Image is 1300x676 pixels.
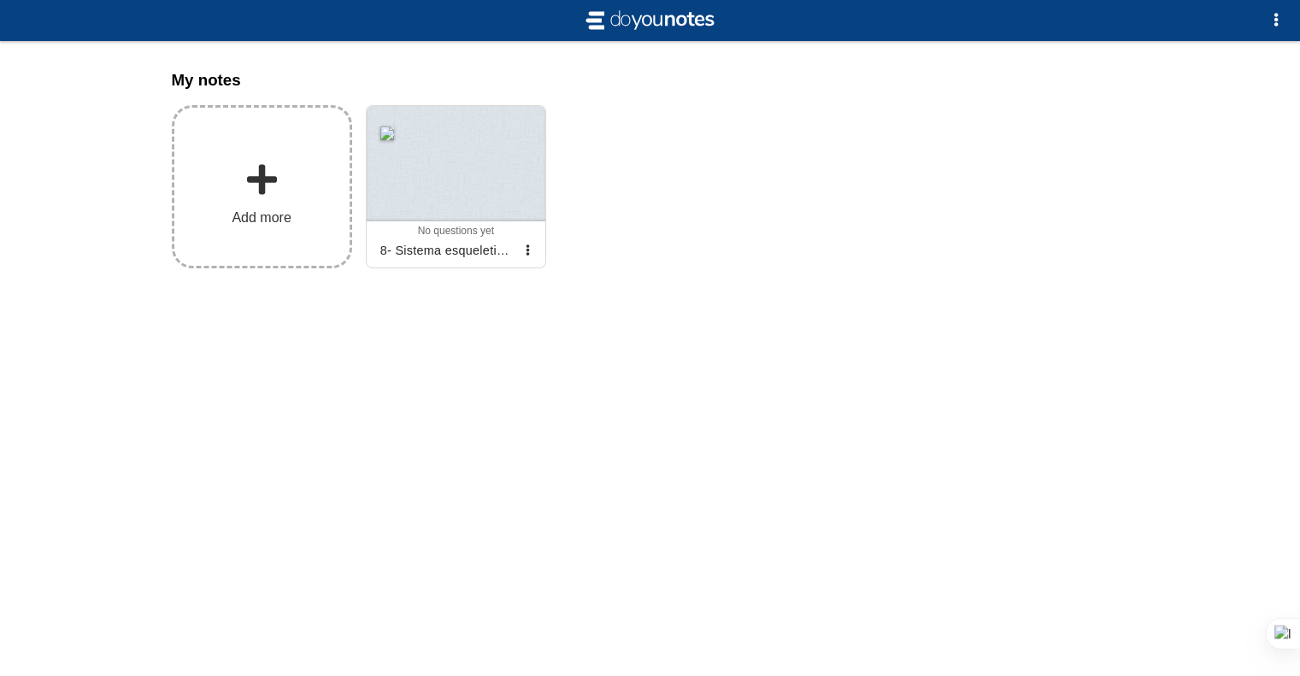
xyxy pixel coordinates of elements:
div: 8- Sistema esqueletico (1) [374,237,518,264]
a: No questions yet8- Sistema esqueletico (1) [366,105,546,268]
button: Options [1259,3,1293,38]
span: Add more [232,210,291,226]
span: No questions yet [418,225,494,237]
img: svg+xml;base64,CiAgICAgIDxzdmcgdmlld0JveD0iLTIgLTIgMjAgNCIgeG1sbnM9Imh0dHA6Ly93d3cudzMub3JnLzIwMD... [582,7,719,34]
h3: My notes [172,71,1129,90]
